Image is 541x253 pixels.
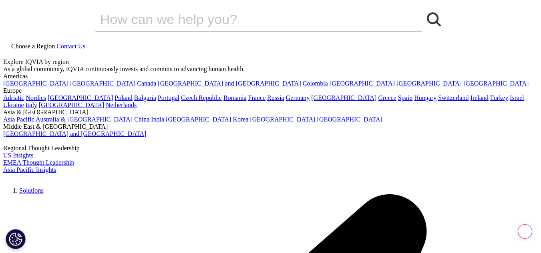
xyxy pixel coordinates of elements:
a: Poland [115,94,132,101]
a: Bulgaria [134,94,156,101]
a: [GEOGRAPHIC_DATA] [39,102,104,108]
a: Adriatic [3,94,24,101]
a: [GEOGRAPHIC_DATA] [250,116,315,123]
button: Cookies Settings [6,229,26,249]
svg: Search [427,12,441,26]
a: Netherlands [106,102,137,108]
a: Ukraine [3,102,24,108]
a: Search [422,7,446,31]
input: Search [95,7,399,31]
a: Germany [286,94,310,101]
a: Turkey [490,94,509,101]
a: [GEOGRAPHIC_DATA] [463,80,529,87]
a: Asia Pacific [3,116,34,123]
a: Asia Pacific Insights [3,166,56,173]
div: Explore IQVIA by region [3,58,538,66]
a: Romania [223,94,247,101]
a: [GEOGRAPHIC_DATA] and [GEOGRAPHIC_DATA] [158,80,301,87]
a: Hungary [414,94,436,101]
a: France [248,94,266,101]
div: Regional Thought Leadership [3,145,538,152]
a: Russia [267,94,284,101]
a: Ireland [471,94,489,101]
a: US Insights [3,152,33,159]
a: [GEOGRAPHIC_DATA] [166,116,231,123]
a: China [134,116,149,123]
a: Czech Republic [181,94,222,101]
a: Switzerland [438,94,469,101]
div: Europe [3,87,538,94]
a: Spain [398,94,412,101]
a: Israel [510,94,524,101]
a: [GEOGRAPHIC_DATA] [48,94,113,101]
a: Colombia [303,80,328,87]
a: EMEA Thought Leadership [3,159,74,166]
a: India [151,116,164,123]
a: [GEOGRAPHIC_DATA] [311,94,376,101]
div: Americas [3,73,538,80]
a: Australia & [GEOGRAPHIC_DATA] [36,116,133,123]
div: As a global community, IQVIA continuously invests and commits to advancing human health. [3,66,538,73]
a: Italy [26,102,37,108]
a: Canada [137,80,156,87]
a: Contact Us [56,43,85,50]
a: Solutions [19,187,43,194]
span: Choose a Region [11,43,55,50]
a: [GEOGRAPHIC_DATA] [396,80,462,87]
a: [GEOGRAPHIC_DATA] and [GEOGRAPHIC_DATA] [3,130,146,137]
a: [GEOGRAPHIC_DATA] [317,116,382,123]
div: Asia & [GEOGRAPHIC_DATA] [3,109,538,116]
a: Nordics [26,94,46,101]
a: [GEOGRAPHIC_DATA] [70,80,135,87]
a: Greece [378,94,396,101]
a: [GEOGRAPHIC_DATA] [330,80,395,87]
a: Korea [233,116,248,123]
div: Middle East & [GEOGRAPHIC_DATA] [3,123,538,130]
a: [GEOGRAPHIC_DATA] [3,80,68,87]
a: Portugal [158,94,179,101]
